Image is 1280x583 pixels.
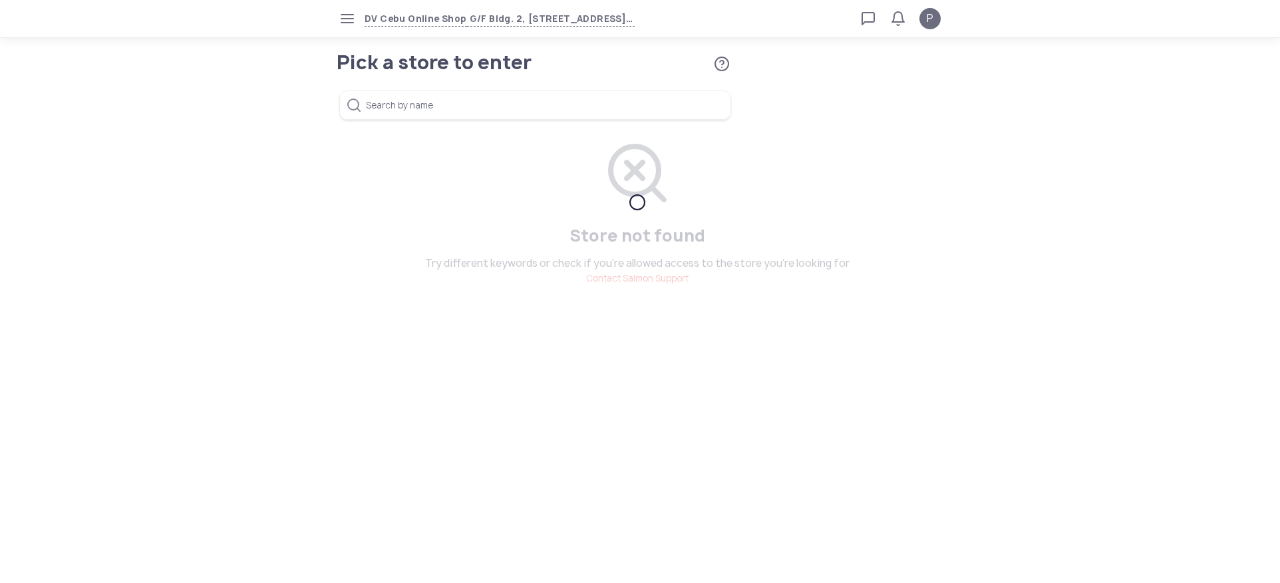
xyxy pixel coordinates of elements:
h1: Pick a store to enter [337,53,679,72]
button: DV Cebu Online ShopG/F Bldg. 2, [STREET_ADDRESS], [GEOGRAPHIC_DATA], [GEOGRAPHIC_DATA] [365,11,635,27]
span: P [927,11,933,27]
button: P [919,8,941,29]
span: DV Cebu Online Shop [365,11,467,27]
span: G/F Bldg. 2, [STREET_ADDRESS], [GEOGRAPHIC_DATA], [GEOGRAPHIC_DATA] [467,11,635,27]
